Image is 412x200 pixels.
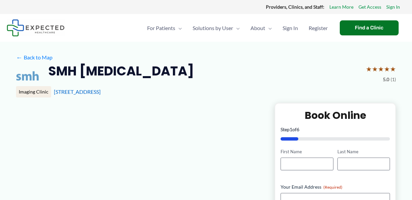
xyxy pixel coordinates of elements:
span: ★ [366,63,372,75]
label: First Name [281,149,333,155]
span: Register [309,16,328,40]
span: ← [16,54,22,60]
label: Last Name [337,149,390,155]
span: ★ [384,63,390,75]
span: (Required) [323,185,342,190]
strong: Providers, Clinics, and Staff: [266,4,324,10]
span: Sign In [283,16,298,40]
span: 6 [297,127,299,132]
span: Menu Toggle [265,16,272,40]
a: AboutMenu Toggle [245,16,277,40]
span: ★ [378,63,384,75]
nav: Primary Site Navigation [142,16,333,40]
a: Sign In [277,16,303,40]
span: (1) [391,75,396,84]
h2: Book Online [281,109,390,122]
a: Find a Clinic [340,20,399,35]
h2: SMH [MEDICAL_DATA] [48,63,194,79]
a: Sign In [386,3,400,11]
label: Your Email Address [281,184,390,190]
span: Solutions by User [193,16,233,40]
a: Solutions by UserMenu Toggle [187,16,245,40]
span: Menu Toggle [233,16,240,40]
a: [STREET_ADDRESS] [54,88,101,95]
span: 5.0 [383,75,389,84]
a: ←Back to Map [16,52,53,62]
p: Step of [281,127,390,132]
a: Learn More [329,3,353,11]
span: ★ [390,63,396,75]
span: 1 [290,127,292,132]
a: Register [303,16,333,40]
span: About [250,16,265,40]
div: Imaging Clinic [16,86,51,97]
span: Menu Toggle [175,16,182,40]
span: For Patients [147,16,175,40]
a: For PatientsMenu Toggle [142,16,187,40]
a: Get Access [358,3,381,11]
span: ★ [372,63,378,75]
img: Expected Healthcare Logo - side, dark font, small [7,19,65,36]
